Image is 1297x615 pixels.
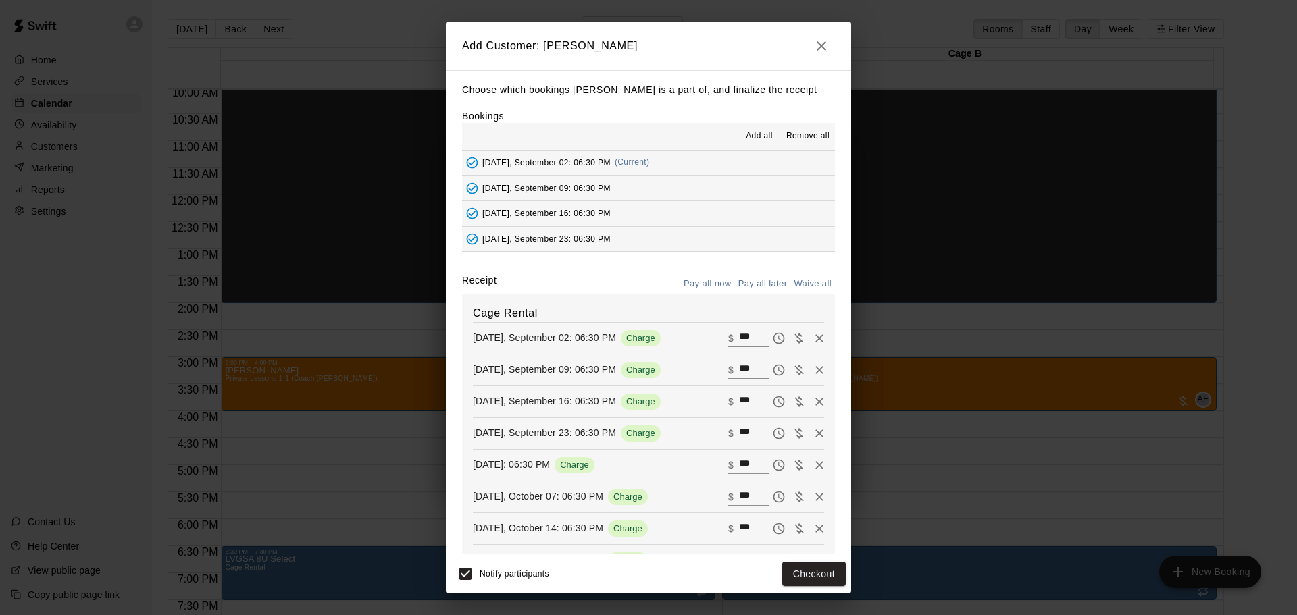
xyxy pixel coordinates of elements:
p: $ [728,427,734,440]
span: Pay later [769,490,789,502]
span: Charge [621,428,661,438]
span: Charge [555,460,594,470]
span: Waive payment [789,490,809,502]
span: Waive payment [789,458,809,470]
p: $ [728,395,734,408]
span: Waive payment [789,363,809,375]
span: [DATE], September 02: 06:30 PM [482,157,611,167]
span: [DATE], September 09: 06:30 PM [482,183,611,192]
button: Added - Collect Payment[DATE], September 16: 06:30 PM [462,201,835,226]
p: [DATE], October 07: 06:30 PM [473,489,603,503]
label: Bookings [462,111,504,122]
button: Added - Collect Payment [462,153,482,173]
button: Added - Collect Payment[DATE], September 09: 06:30 PM [462,176,835,200]
span: Waive payment [789,522,809,533]
span: Charge [621,333,661,343]
p: $ [728,331,734,345]
span: [DATE], September 16: 06:30 PM [482,209,611,218]
span: Pay later [769,458,789,470]
h6: Cage Rental [473,304,824,322]
span: Charge [621,396,661,406]
p: [DATE], September 02: 06:30 PM [473,331,616,344]
p: $ [728,363,734,377]
button: Added - Collect Payment [462,178,482,198]
span: Charge [621,365,661,375]
p: [DATE], September 16: 06:30 PM [473,394,616,408]
span: Waive payment [789,331,809,343]
button: Pay all later [735,273,791,294]
span: Charge [608,491,648,502]
span: [DATE], September 23: 06:30 PM [482,234,611,243]
span: Pay later [769,363,789,375]
p: [DATE]: 06:30 PM [473,458,550,471]
button: Remove [809,550,830,570]
button: Added - Collect Payment [462,229,482,249]
span: Pay later [769,331,789,343]
button: Pay all now [680,273,735,294]
span: Pay later [769,395,789,406]
p: [DATE], September 09: 06:30 PM [473,363,616,376]
p: $ [728,490,734,504]
span: Remove all [786,130,830,143]
button: Remove [809,487,830,507]
span: (Current) [615,157,650,167]
button: Remove [809,423,830,444]
button: Remove all [781,126,835,147]
button: Remove [809,392,830,412]
button: Added - Collect Payment[DATE], September 23: 06:30 PM [462,227,835,252]
button: Remove [809,455,830,475]
span: Charge [608,523,648,533]
button: Checkout [782,562,846,587]
button: Added - Collect Payment[DATE], September 02: 06:30 PM(Current) [462,151,835,176]
button: Added - Collect Payment [462,203,482,223]
button: Waive all [790,273,835,294]
span: Waive payment [789,395,809,406]
p: $ [728,522,734,535]
p: $ [728,458,734,472]
p: [DATE], October 21: 06:30 PM [473,553,603,566]
button: Add all [738,126,781,147]
span: Notify participants [480,569,549,579]
p: [DATE], October 14: 06:30 PM [473,521,603,535]
h2: Add Customer: [PERSON_NAME] [446,22,851,70]
span: Waive payment [789,427,809,438]
p: Choose which bookings [PERSON_NAME] is a part of, and finalize the receipt [462,82,835,99]
button: Remove [809,328,830,348]
span: Pay later [769,427,789,438]
p: $ [728,554,734,567]
span: Pay later [769,522,789,533]
label: Receipt [462,273,497,294]
button: Remove [809,360,830,380]
span: Add all [746,130,773,143]
p: [DATE], September 23: 06:30 PM [473,426,616,439]
button: Remove [809,518,830,539]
